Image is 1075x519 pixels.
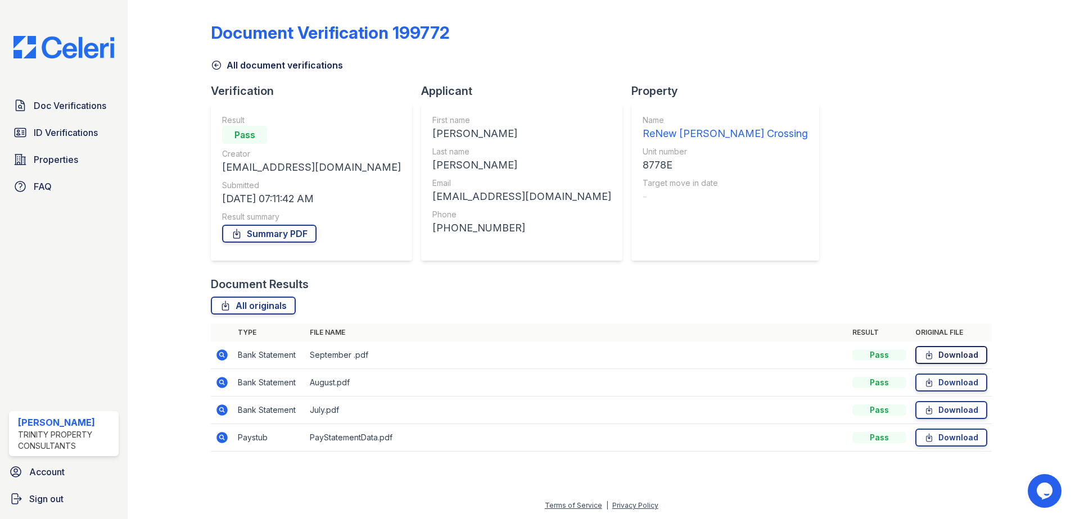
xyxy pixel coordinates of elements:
div: - [643,189,808,204]
div: [PERSON_NAME] [432,157,611,173]
a: All originals [211,297,296,315]
td: Bank Statement [233,397,305,424]
a: Privacy Policy [612,501,658,509]
a: Download [915,401,987,419]
div: 8778E [643,157,808,173]
div: [EMAIL_ADDRESS][DOMAIN_NAME] [432,189,611,204]
td: PayStatementData.pdf [305,424,848,452]
div: Pass [852,432,906,443]
div: [DATE] 07:11:42 AM [222,191,401,207]
td: Bank Statement [233,342,305,369]
div: Creator [222,148,401,160]
div: [EMAIL_ADDRESS][DOMAIN_NAME] [222,160,401,175]
div: Applicant [421,83,631,99]
span: Doc Verifications [34,99,106,112]
div: ReNew [PERSON_NAME] Crossing [643,126,808,142]
div: Trinity Property Consultants [18,429,114,452]
div: Pass [222,126,267,144]
a: All document verifications [211,58,343,72]
div: | [606,501,608,509]
iframe: chat widget [1028,474,1064,508]
th: Result [848,324,911,342]
a: Summary PDF [222,225,317,243]
div: Email [432,177,611,189]
a: Download [915,429,987,447]
div: Last name [432,146,611,157]
th: Original file [911,324,992,342]
td: August.pdf [305,369,848,397]
div: [PERSON_NAME] [18,416,114,429]
td: Paystub [233,424,305,452]
a: Sign out [4,488,123,510]
td: July.pdf [305,397,848,424]
div: Target move in date [643,177,808,189]
img: CE_Logo_Blue-a8612792a0a2168367f1c8372b55b34899dd931a85d93a1a3d3e32e68fde9ad4.png [4,36,123,58]
div: Submitted [222,180,401,191]
span: FAQ [34,180,52,193]
a: Doc Verifications [9,94,119,117]
div: First name [432,115,611,126]
th: Type [233,324,305,342]
a: Properties [9,148,119,171]
span: Properties [34,153,78,166]
a: ID Verifications [9,121,119,144]
th: File name [305,324,848,342]
div: Unit number [643,146,808,157]
div: Verification [211,83,421,99]
span: Account [29,465,65,479]
div: Pass [852,404,906,416]
div: Pass [852,349,906,361]
a: Download [915,346,987,364]
div: Phone [432,209,611,220]
div: Result [222,115,401,126]
a: Download [915,374,987,391]
div: Document Verification 199772 [211,22,450,43]
div: Result summary [222,211,401,222]
div: [PHONE_NUMBER] [432,220,611,236]
a: FAQ [9,175,119,198]
span: Sign out [29,492,64,506]
div: Name [643,115,808,126]
td: September .pdf [305,342,848,369]
div: Property [631,83,828,99]
div: Document Results [211,276,309,292]
div: [PERSON_NAME] [432,126,611,142]
a: Name ReNew [PERSON_NAME] Crossing [643,115,808,142]
a: Terms of Service [545,501,602,509]
div: Pass [852,377,906,388]
td: Bank Statement [233,369,305,397]
a: Account [4,461,123,483]
span: ID Verifications [34,126,98,139]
